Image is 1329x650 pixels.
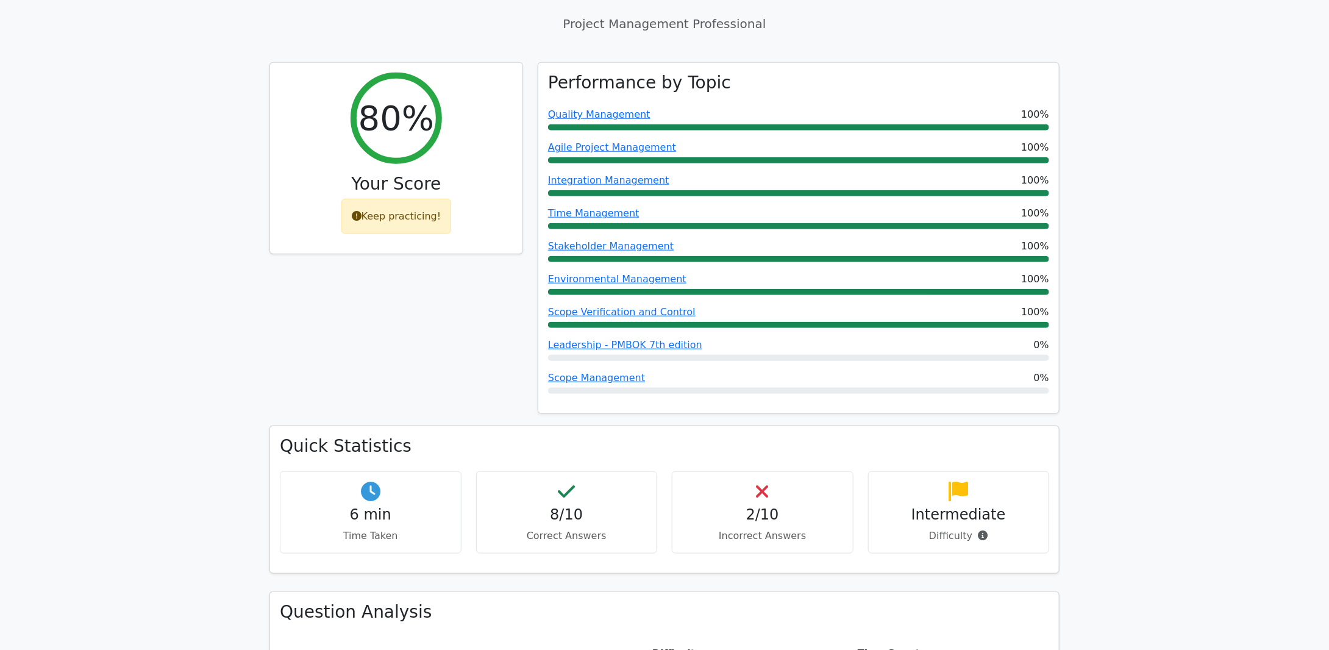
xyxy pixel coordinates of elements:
[1021,239,1049,254] span: 100%
[1021,140,1049,155] span: 100%
[486,529,647,543] p: Correct Answers
[548,372,645,384] a: Scope Management
[280,436,1049,457] h3: Quick Statistics
[1021,305,1049,320] span: 100%
[269,15,1060,33] p: Project Management Professional
[548,109,650,120] a: Quality Management
[548,174,669,186] a: Integration Management
[290,529,451,543] p: Time Taken
[280,174,513,195] h3: Your Score
[548,207,640,219] a: Time Management
[1034,338,1049,352] span: 0%
[1021,173,1049,188] span: 100%
[1021,272,1049,287] span: 100%
[1034,371,1049,385] span: 0%
[280,602,1049,623] h3: Question Analysis
[878,529,1039,543] p: Difficulty
[548,339,702,351] a: Leadership - PMBOK 7th edition
[486,506,647,524] h4: 8/10
[1021,107,1049,122] span: 100%
[548,273,686,285] a: Environmental Management
[548,73,731,93] h3: Performance by Topic
[290,506,451,524] h4: 6 min
[548,240,674,252] a: Stakeholder Management
[548,306,696,318] a: Scope Verification and Control
[358,98,434,138] h2: 80%
[548,141,676,153] a: Agile Project Management
[341,199,452,234] div: Keep practicing!
[1021,206,1049,221] span: 100%
[682,506,843,524] h4: 2/10
[682,529,843,543] p: Incorrect Answers
[878,506,1039,524] h4: Intermediate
